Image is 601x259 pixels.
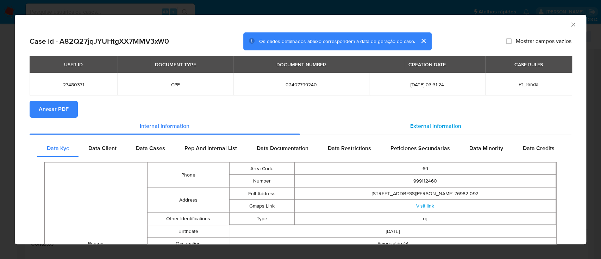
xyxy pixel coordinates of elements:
span: 02407799240 [242,81,361,88]
span: Peticiones Secundarias [390,144,450,152]
span: Data Documentation [256,144,308,152]
h2: Case Id - A82Q27jqJYUHtgXX7MMV3xW0 [30,37,169,46]
td: Area Code [230,162,295,175]
td: Type [230,212,295,225]
button: cerrar [415,32,432,49]
td: Other Identifications [147,212,229,225]
span: Anexar PDF [39,101,69,117]
span: Data Minority [469,144,503,152]
span: Pf_renda [519,81,538,88]
div: Detailed internal info [37,140,564,157]
div: closure-recommendation-modal [15,15,586,244]
td: Number [230,175,295,187]
td: Full Address [230,187,295,200]
span: Data Client [88,144,117,152]
span: Internal information [140,122,189,130]
span: 27480371 [38,81,109,88]
td: Gmaps Link [230,200,295,212]
span: Data Restrictions [328,144,371,152]
td: Phone [147,162,229,187]
td: Birthdate [147,225,229,238]
td: [DATE] [229,225,556,238]
div: DOCUMENT TYPE [150,58,200,70]
span: Os dados detalhados abaixo correspondem à data de geração do caso. [259,38,415,45]
td: [STREET_ADDRESS][PERSON_NAME] 76982-092 [295,187,556,200]
td: Address [147,187,229,212]
td: 999112460 [295,175,556,187]
div: DOCUMENT NUMBER [272,58,330,70]
span: External information [410,122,461,130]
a: Visit link [416,202,434,209]
span: Data Credits [522,144,554,152]
span: [DATE] 03:31:24 [377,81,477,88]
span: Mostrar campos vazios [516,38,571,45]
td: Occupation [147,238,229,250]
span: Data Kyc [47,144,69,152]
td: 69 [295,162,556,175]
td: Empresário (a) [229,238,556,250]
span: Data Cases [136,144,165,152]
button: Anexar PDF [30,101,78,118]
div: USER ID [60,58,87,70]
div: CREATION DATE [404,58,450,70]
div: CASE RULES [510,58,547,70]
input: Mostrar campos vazios [506,38,512,44]
span: Pep And Internal List [184,144,237,152]
div: Detailed info [30,118,571,135]
span: CPF [126,81,225,88]
button: Fechar a janela [570,21,576,27]
td: rg [295,212,556,225]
